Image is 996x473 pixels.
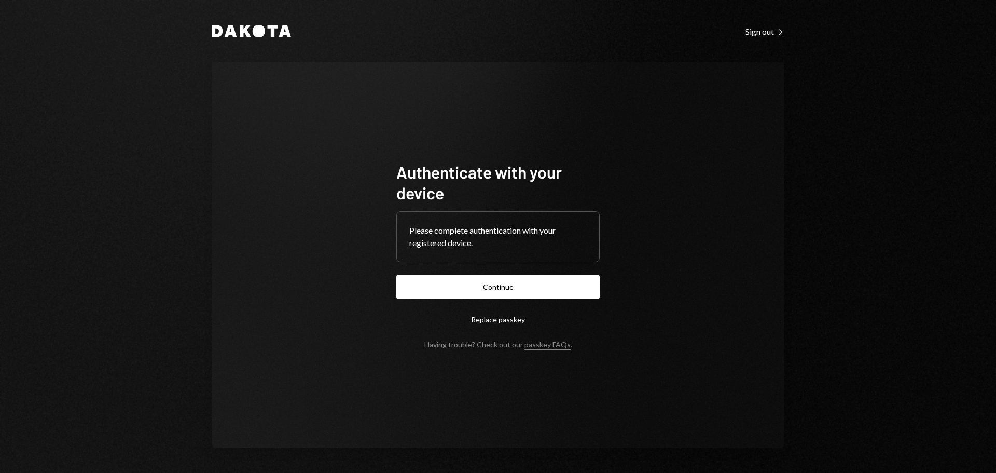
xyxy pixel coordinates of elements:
[409,224,587,249] div: Please complete authentication with your registered device.
[745,26,784,37] div: Sign out
[524,340,571,350] a: passkey FAQs
[396,275,600,299] button: Continue
[396,307,600,332] button: Replace passkey
[745,25,784,37] a: Sign out
[396,161,600,203] h1: Authenticate with your device
[424,340,572,349] div: Having trouble? Check out our .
